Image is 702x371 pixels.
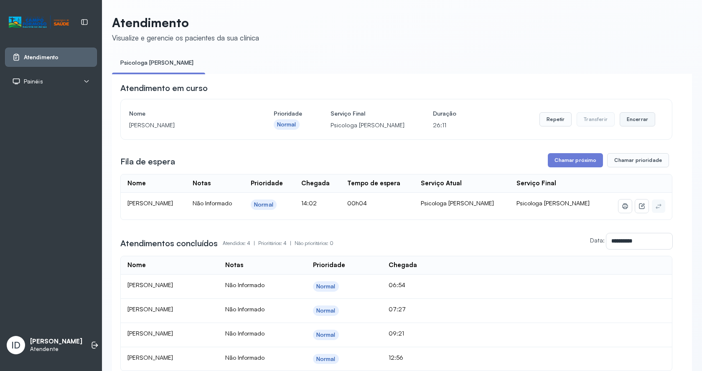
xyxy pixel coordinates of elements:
[577,112,615,126] button: Transferir
[389,330,404,337] span: 09:21
[258,237,295,249] p: Prioritários: 4
[127,354,173,361] span: [PERSON_NAME]
[127,199,173,207] span: [PERSON_NAME]
[30,346,82,353] p: Atendente
[129,119,245,131] p: [PERSON_NAME]
[127,281,173,288] span: [PERSON_NAME]
[389,261,417,269] div: Chegada
[12,53,90,61] a: Atendimento
[316,307,336,314] div: Normal
[274,108,302,119] h4: Prioridade
[120,156,175,167] h3: Fila de espera
[620,112,655,126] button: Encerrar
[331,108,404,119] h4: Serviço Final
[225,305,265,313] span: Não Informado
[301,179,330,187] div: Chegada
[316,283,336,290] div: Normal
[225,354,265,361] span: Não Informado
[225,261,243,269] div: Notas
[120,237,218,249] h3: Atendimentos concluídos
[24,54,58,61] span: Atendimento
[127,261,146,269] div: Nome
[127,330,173,337] span: [PERSON_NAME]
[251,179,283,187] div: Prioridade
[389,354,403,361] span: 12:56
[389,281,405,288] span: 06:54
[112,56,202,70] a: Psicologa [PERSON_NAME]
[590,237,605,244] label: Data:
[129,108,245,119] h4: Nome
[127,305,173,313] span: [PERSON_NAME]
[295,237,333,249] p: Não prioritários: 0
[316,331,336,338] div: Normal
[9,15,69,29] img: Logotipo do estabelecimento
[277,121,296,128] div: Normal
[290,240,291,246] span: |
[225,330,265,337] span: Não Informado
[331,119,404,131] p: Psicologa [PERSON_NAME]
[30,338,82,346] p: [PERSON_NAME]
[433,119,456,131] p: 26:11
[225,281,265,288] span: Não Informado
[127,179,146,187] div: Nome
[607,153,669,167] button: Chamar prioridade
[193,199,232,207] span: Não Informado
[120,82,208,94] h3: Atendimento em curso
[301,199,317,207] span: 14:02
[516,199,590,207] span: Psicologa [PERSON_NAME]
[539,112,572,126] button: Repetir
[193,179,211,187] div: Notas
[316,356,336,363] div: Normal
[112,33,259,42] div: Visualize e gerencie os pacientes da sua clínica
[347,179,400,187] div: Tempo de espera
[548,153,603,167] button: Chamar próximo
[112,15,259,30] p: Atendimento
[421,179,462,187] div: Serviço Atual
[313,261,345,269] div: Prioridade
[347,199,367,207] span: 00h04
[254,201,273,208] div: Normal
[254,240,255,246] span: |
[421,199,503,207] div: Psicologa [PERSON_NAME]
[516,179,556,187] div: Serviço Final
[24,78,43,85] span: Painéis
[223,237,258,249] p: Atendidos: 4
[389,305,406,313] span: 07:27
[433,108,456,119] h4: Duração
